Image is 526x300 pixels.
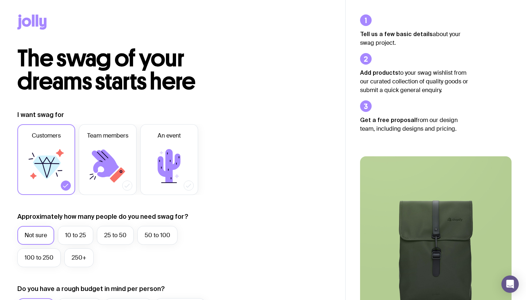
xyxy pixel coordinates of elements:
span: An event [158,131,181,140]
label: 250+ [64,248,94,267]
strong: Get a free proposal [360,117,416,123]
p: about your swag project. [360,30,469,47]
label: Not sure [17,226,54,245]
label: 100 to 250 [17,248,61,267]
label: 10 to 25 [58,226,93,245]
label: 25 to 50 [97,226,134,245]
label: Do you have a rough budget in mind per person? [17,284,165,293]
label: I want swag for [17,110,64,119]
strong: Add products [360,69,398,76]
p: to your swag wishlist from our curated collection of quality goods or submit a quick general enqu... [360,68,469,95]
div: Open Intercom Messenger [501,275,519,293]
label: 50 to 100 [137,226,178,245]
label: Approximately how many people do you need swag for? [17,212,188,221]
span: Customers [32,131,61,140]
p: from our design team, including designs and pricing. [360,116,469,133]
span: The swag of your dreams starts here [17,44,196,96]
strong: Tell us a few basic details [360,31,433,37]
span: Team members [87,131,128,140]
